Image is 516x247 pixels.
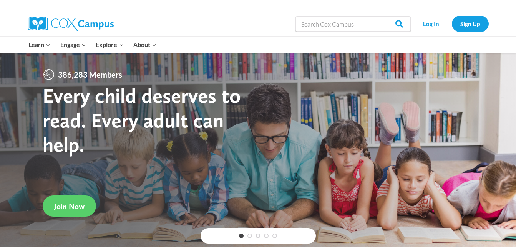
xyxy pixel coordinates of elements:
nav: Primary Navigation [24,37,161,53]
a: Join Now [43,195,96,217]
span: Explore [96,40,123,50]
a: 5 [272,234,277,238]
span: About [133,40,156,50]
a: 2 [247,234,252,238]
input: Search Cox Campus [295,16,411,32]
a: Sign Up [452,16,489,32]
nav: Secondary Navigation [415,16,489,32]
strong: Every child deserves to read. Every adult can help. [43,83,241,157]
span: 386,283 Members [55,68,125,81]
a: 3 [256,234,260,238]
a: 4 [264,234,269,238]
a: 1 [239,234,244,238]
img: Cox Campus [28,17,114,31]
span: Join Now [54,202,85,211]
a: Log In [415,16,448,32]
span: Learn [28,40,50,50]
span: Engage [60,40,86,50]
